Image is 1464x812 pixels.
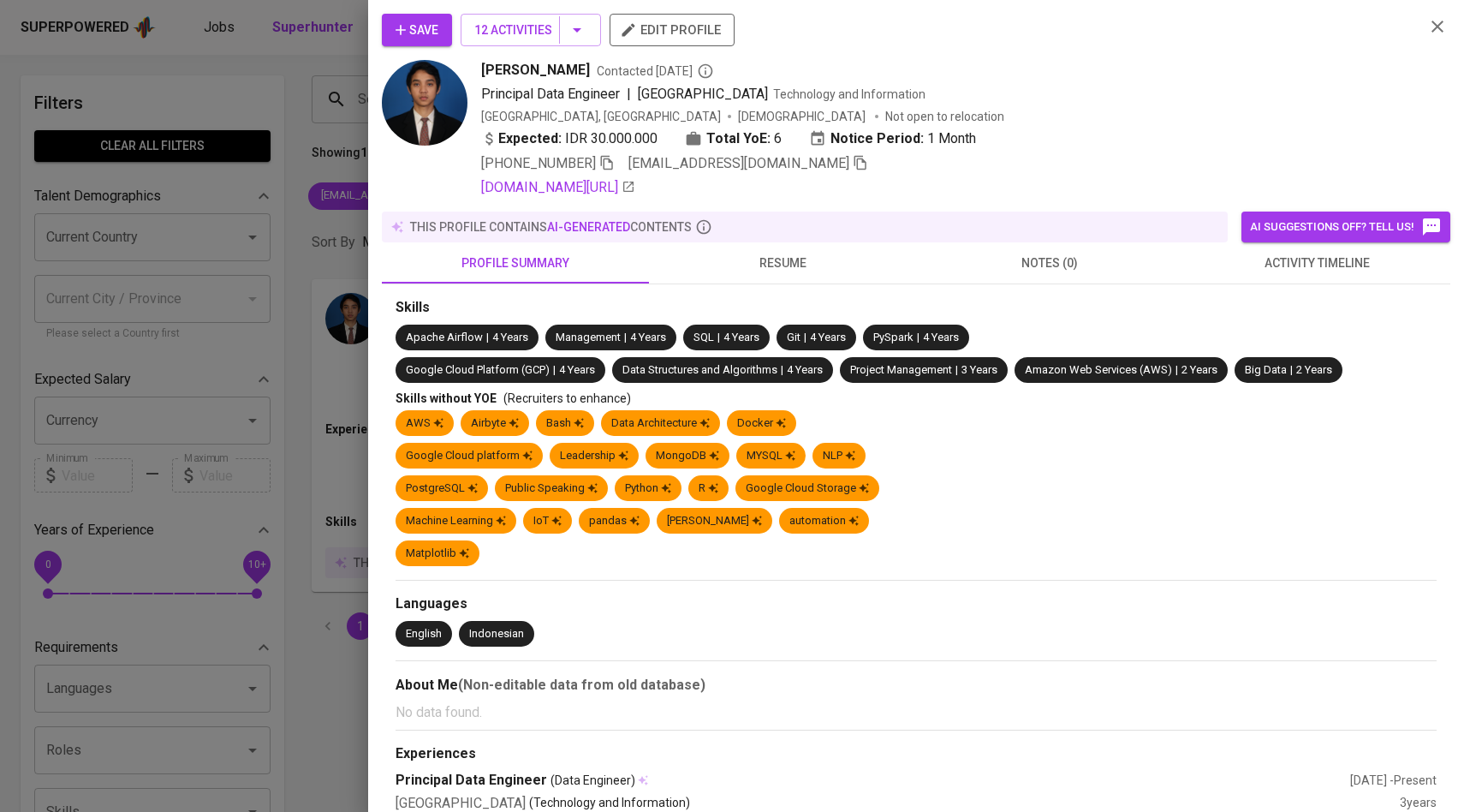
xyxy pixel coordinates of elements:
span: | [1290,362,1293,379]
span: 4 Years [810,331,846,343]
span: | [627,84,631,104]
span: | [917,330,919,346]
div: MYSQL [747,448,795,464]
span: Data Structures and Algorithms [622,363,777,376]
span: | [955,362,958,379]
div: Languages [396,594,1437,614]
span: [PHONE_NUMBER] [481,155,596,171]
b: Expected: [498,128,562,149]
span: Amazon Web Services (AWS) [1025,363,1172,376]
div: Leadership [560,448,628,464]
div: automation [789,513,859,529]
span: Contacted [DATE] [597,63,714,80]
div: Bash [546,415,584,432]
span: AI suggestions off? Tell us! [1250,217,1442,237]
div: Google Cloud platform [406,448,533,464]
div: IoT [533,513,562,529]
div: IDR 30.000.000 [481,128,658,149]
span: | [486,330,489,346]
span: | [781,362,783,379]
a: edit profile [610,22,735,36]
p: No data found. [396,702,1437,723]
span: activity timeline [1193,253,1440,274]
span: 4 Years [630,331,666,343]
div: [PERSON_NAME] [667,513,762,529]
span: notes (0) [926,253,1173,274]
div: AWS [406,415,443,432]
b: Notice Period: [830,128,924,149]
span: Save [396,20,438,41]
b: Total YoE: [706,128,771,149]
b: (Non-editable data from old database) [458,677,705,693]
button: AI suggestions off? Tell us! [1241,212,1450,242]
span: Principal Data Engineer [481,86,620,102]
div: Docker [737,415,786,432]
div: Google Cloud Storage [746,481,869,497]
span: Technology and Information [773,87,925,101]
span: | [553,362,556,379]
div: Python [625,481,671,497]
div: Experiences [396,744,1437,764]
span: Git [787,331,800,343]
span: 3 Years [961,363,997,376]
span: [DEMOGRAPHIC_DATA] [738,108,868,125]
div: Skills [396,298,1437,318]
span: PySpark [873,331,914,343]
span: 4 Years [492,331,528,343]
button: 12 Activities [461,14,601,46]
a: [DOMAIN_NAME][URL] [481,177,635,198]
span: Skills without YOE [396,391,497,405]
span: (Recruiters to enhance) [503,391,631,405]
div: MongoDB [656,448,719,464]
span: | [804,330,806,346]
span: | [1175,362,1178,379]
span: 4 Years [723,331,759,343]
p: Not open to relocation [885,108,1004,125]
span: | [624,330,627,346]
button: Save [382,14,452,46]
img: 1db248003dbd09577eb4f0cd12ccb0e1.jpg [382,60,467,146]
div: Data Architecture [611,415,710,432]
div: NLP [823,448,855,464]
span: [EMAIL_ADDRESS][DOMAIN_NAME] [628,155,849,171]
span: 2 Years [1181,363,1217,376]
div: [GEOGRAPHIC_DATA], [GEOGRAPHIC_DATA] [481,108,721,125]
span: Apache Airflow [406,331,483,343]
span: | [717,330,720,346]
span: edit profile [623,19,721,41]
span: 2 Years [1296,363,1332,376]
button: edit profile [610,14,735,46]
div: [DATE] - Present [1350,772,1437,789]
span: 12 Activities [474,20,587,41]
div: pandas [589,513,640,529]
span: Management [556,331,621,343]
span: Project Management [850,363,952,376]
span: profile summary [392,253,639,274]
div: 1 Month [809,128,976,149]
span: (Data Engineer) [550,772,635,789]
div: Machine Learning [406,513,506,529]
span: 4 Years [559,363,595,376]
div: Indonesian [469,626,524,642]
span: SQL [693,331,714,343]
svg: By Batam recruiter [697,63,714,80]
div: About Me [396,675,1437,696]
div: PostgreSQL [406,481,478,497]
span: AI-generated [547,220,630,234]
p: this profile contains contents [410,218,692,236]
div: Matplotlib [406,546,469,562]
div: Public Speaking [505,481,598,497]
div: Airbyte [471,415,519,432]
span: Big Data [1245,363,1287,376]
div: Principal Data Engineer [396,771,1350,791]
span: 4 Years [787,363,823,376]
span: [PERSON_NAME] [481,60,590,81]
div: R [699,481,718,497]
span: Google Cloud Platform (GCP) [406,363,550,376]
span: 4 Years [923,331,959,343]
span: 6 [774,128,782,149]
span: resume [659,253,906,274]
span: [GEOGRAPHIC_DATA] [638,86,768,102]
div: English [406,626,442,642]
